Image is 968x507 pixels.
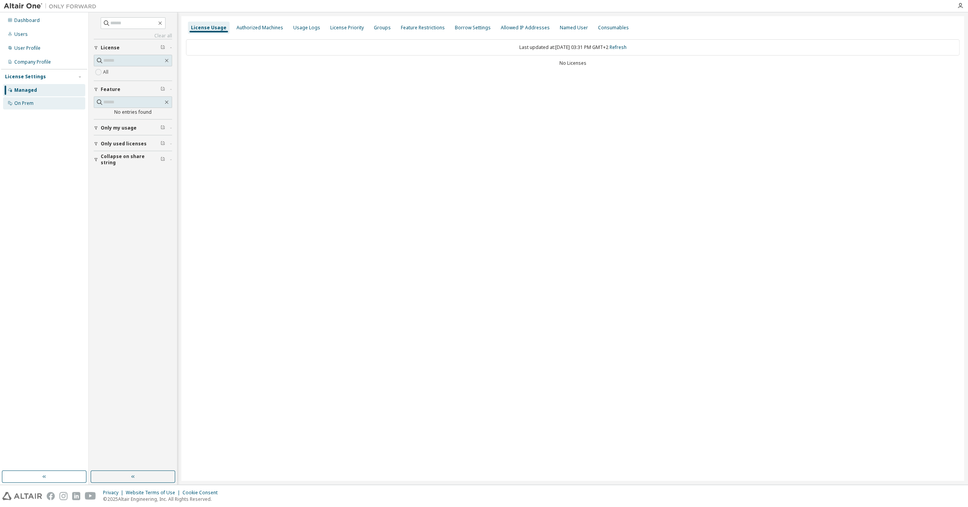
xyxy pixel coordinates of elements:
div: Named User [560,25,588,31]
button: Feature [94,81,172,98]
button: Collapse on share string [94,151,172,168]
span: License [101,45,120,51]
label: All [103,67,110,77]
div: Consumables [598,25,629,31]
div: Users [14,31,28,37]
div: Dashboard [14,17,40,24]
div: License Usage [191,25,226,31]
button: License [94,39,172,56]
img: altair_logo.svg [2,492,42,500]
span: Feature [101,86,120,93]
p: © 2025 Altair Engineering, Inc. All Rights Reserved. [103,496,222,502]
img: instagram.svg [59,492,68,500]
div: Managed [14,87,37,93]
div: Feature Restrictions [401,25,445,31]
div: Company Profile [14,59,51,65]
button: Only my usage [94,120,172,136]
div: Last updated at: [DATE] 03:31 PM GMT+2 [186,39,960,56]
img: facebook.svg [47,492,55,500]
span: Clear filter [160,157,165,163]
a: Refresh [610,44,627,51]
img: Altair One [4,2,100,10]
div: Borrow Settings [455,25,491,31]
div: Allowed IP Addresses [501,25,550,31]
div: User Profile [14,45,41,51]
img: linkedin.svg [72,492,80,500]
div: Website Terms of Use [126,490,182,496]
span: Collapse on share string [101,153,160,166]
span: Only my usage [101,125,137,131]
div: Privacy [103,490,126,496]
div: No Licenses [186,60,960,66]
button: Only used licenses [94,135,172,152]
div: Cookie Consent [182,490,222,496]
span: Clear filter [160,45,165,51]
div: License Priority [330,25,364,31]
a: Clear all [94,33,172,39]
div: No entries found [94,109,172,115]
div: License Settings [5,74,46,80]
div: On Prem [14,100,34,106]
span: Only used licenses [101,141,147,147]
div: Authorized Machines [237,25,283,31]
span: Clear filter [160,141,165,147]
img: youtube.svg [85,492,96,500]
div: Usage Logs [293,25,320,31]
div: Groups [374,25,391,31]
span: Clear filter [160,125,165,131]
span: Clear filter [160,86,165,93]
